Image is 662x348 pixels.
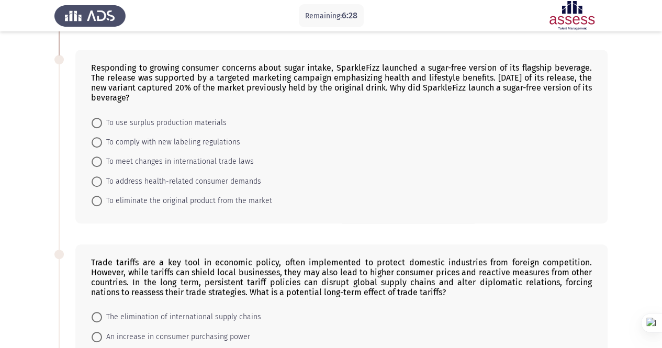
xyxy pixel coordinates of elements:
span: An increase in consumer purchasing power [102,331,250,343]
span: To address health-related consumer demands [102,175,261,188]
div: Responding to growing consumer concerns about sugar intake, SparkleFizz launched a sugar-free ver... [91,63,592,103]
span: To use surplus production materials [102,117,227,129]
span: To eliminate the original product from the market [102,195,272,207]
span: To meet changes in international trade laws [102,155,254,168]
p: Remaining: [305,9,357,23]
img: Assessment logo of ASSESS English Language Assessment (3 Module) (Ad - IB) [536,1,608,30]
span: The elimination of international supply chains [102,311,261,323]
span: 6:28 [342,10,357,20]
div: Trade tariffs are a key tool in economic policy, often implemented to protect domestic industries... [91,257,592,297]
img: Assess Talent Management logo [54,1,126,30]
span: To comply with new labeling regulations [102,136,240,149]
